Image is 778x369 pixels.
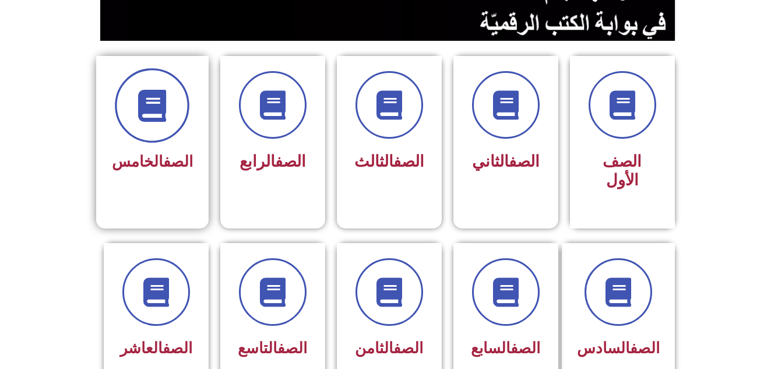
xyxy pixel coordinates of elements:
[577,339,660,357] span: السادس
[163,339,192,357] a: الصف
[472,152,540,171] span: الثاني
[509,152,540,171] a: الصف
[240,152,306,171] span: الرابع
[603,152,642,189] span: الصف الأول
[277,339,307,357] a: الصف
[238,339,307,357] span: التاسع
[120,339,192,357] span: العاشر
[393,339,423,357] a: الصف
[630,339,660,357] a: الصف
[112,153,193,170] span: الخامس
[275,152,306,171] a: الصف
[511,339,540,357] a: الصف
[163,153,193,170] a: الصف
[355,339,423,357] span: الثامن
[354,152,424,171] span: الثالث
[393,152,424,171] a: الصف
[471,339,540,357] span: السابع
